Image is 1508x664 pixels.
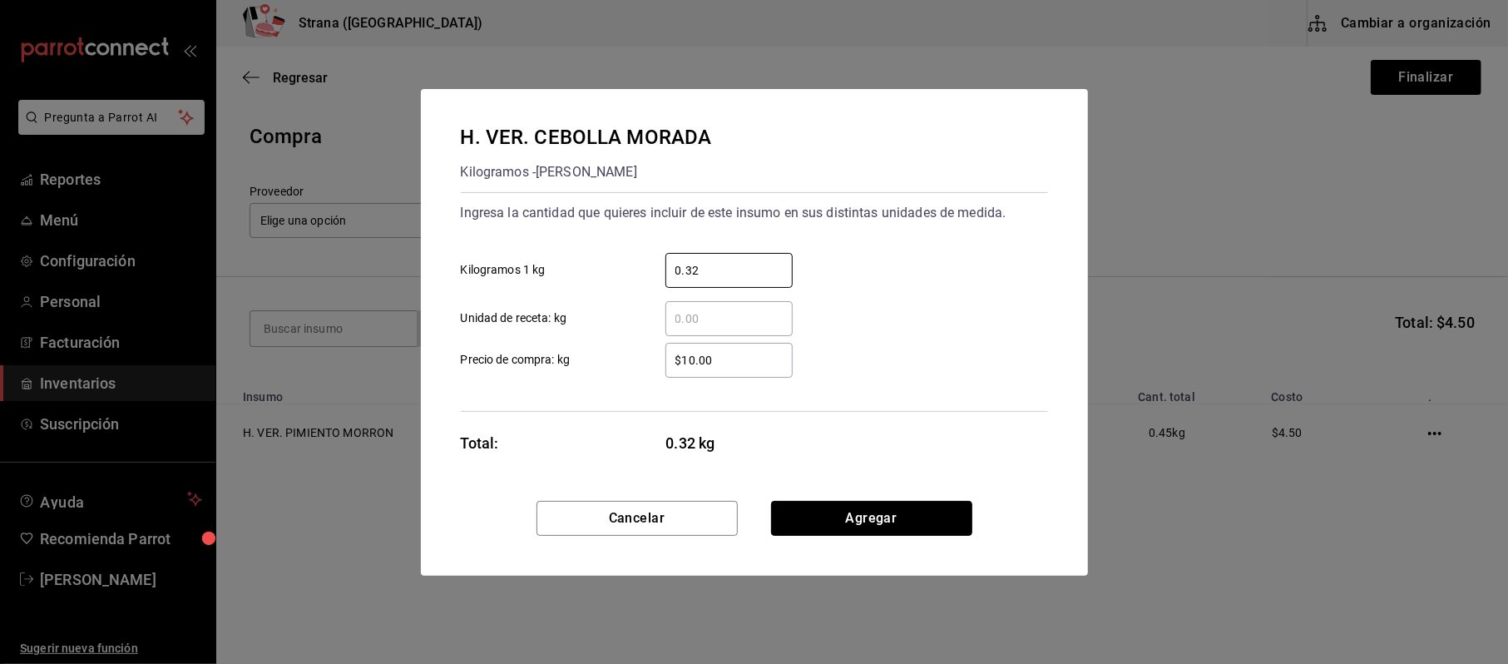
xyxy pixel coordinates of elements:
[461,261,546,279] span: Kilogramos 1 kg
[461,310,567,327] span: Unidad de receta: kg
[665,260,793,280] input: Kilogramos 1 kg
[461,432,499,454] div: Total:
[461,122,712,152] div: H. VER. CEBOLLA MORADA
[461,159,712,186] div: Kilogramos - [PERSON_NAME]
[461,200,1048,226] div: Ingresa la cantidad que quieres incluir de este insumo en sus distintas unidades de medida.
[461,351,571,369] span: Precio de compra: kg
[665,309,793,329] input: Unidad de receta: kg
[666,432,794,454] span: 0.32 kg
[771,501,972,536] button: Agregar
[665,350,793,370] input: Precio de compra: kg
[536,501,738,536] button: Cancelar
